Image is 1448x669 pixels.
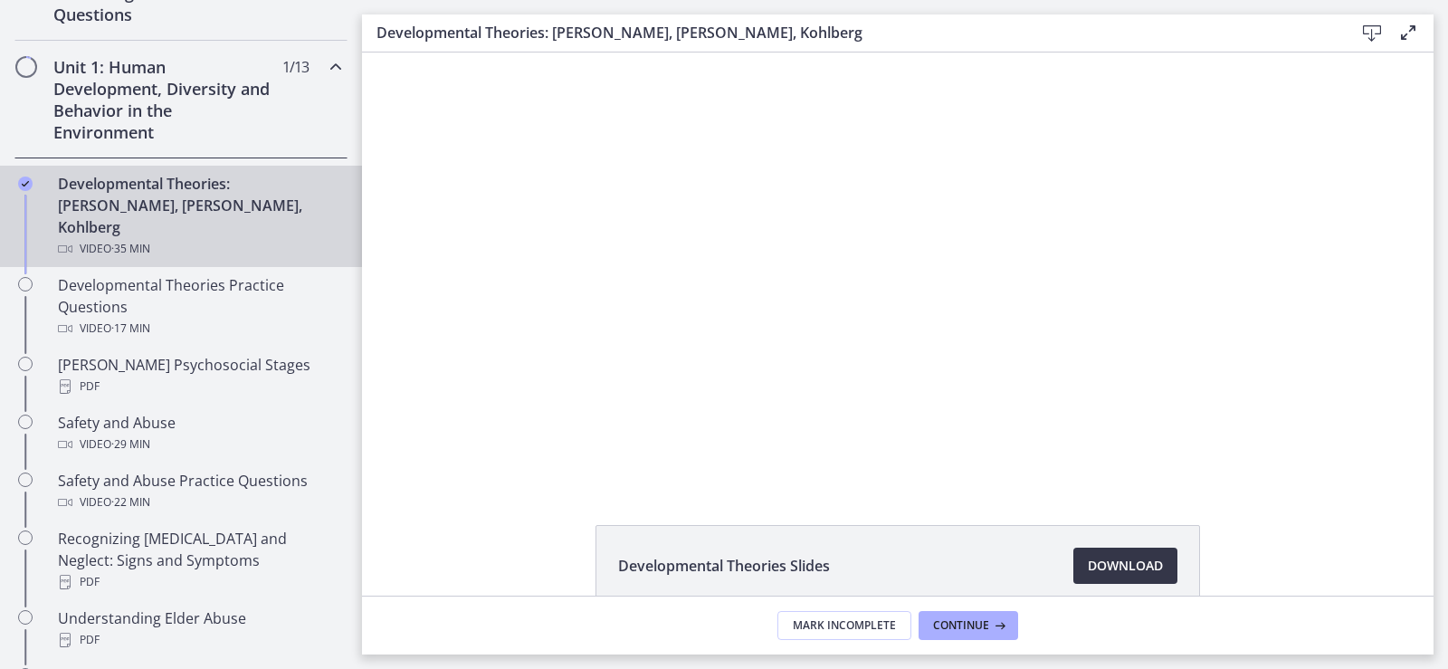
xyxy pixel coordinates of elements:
[58,238,340,260] div: Video
[58,412,340,455] div: Safety and Abuse
[777,611,911,640] button: Mark Incomplete
[18,177,33,191] i: Completed
[111,238,150,260] span: · 35 min
[58,318,340,339] div: Video
[58,571,340,593] div: PDF
[282,56,309,78] span: 1 / 13
[793,618,896,633] span: Mark Incomplete
[58,434,340,455] div: Video
[58,274,340,339] div: Developmental Theories Practice Questions
[58,470,340,513] div: Safety and Abuse Practice Questions
[53,56,274,143] h2: Unit 1: Human Development, Diversity and Behavior in the Environment
[362,53,1434,483] iframe: Video Lesson
[58,607,340,651] div: Understanding Elder Abuse
[1073,548,1177,584] a: Download
[1088,555,1163,577] span: Download
[111,434,150,455] span: · 29 min
[58,354,340,397] div: [PERSON_NAME] Psychosocial Stages
[58,629,340,651] div: PDF
[58,528,340,593] div: Recognizing [MEDICAL_DATA] and Neglect: Signs and Symptoms
[111,492,150,513] span: · 22 min
[58,376,340,397] div: PDF
[58,173,340,260] div: Developmental Theories: [PERSON_NAME], [PERSON_NAME], Kohlberg
[111,318,150,339] span: · 17 min
[618,555,830,577] span: Developmental Theories Slides
[376,22,1325,43] h3: Developmental Theories: [PERSON_NAME], [PERSON_NAME], Kohlberg
[58,492,340,513] div: Video
[919,611,1018,640] button: Continue
[933,618,989,633] span: Continue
